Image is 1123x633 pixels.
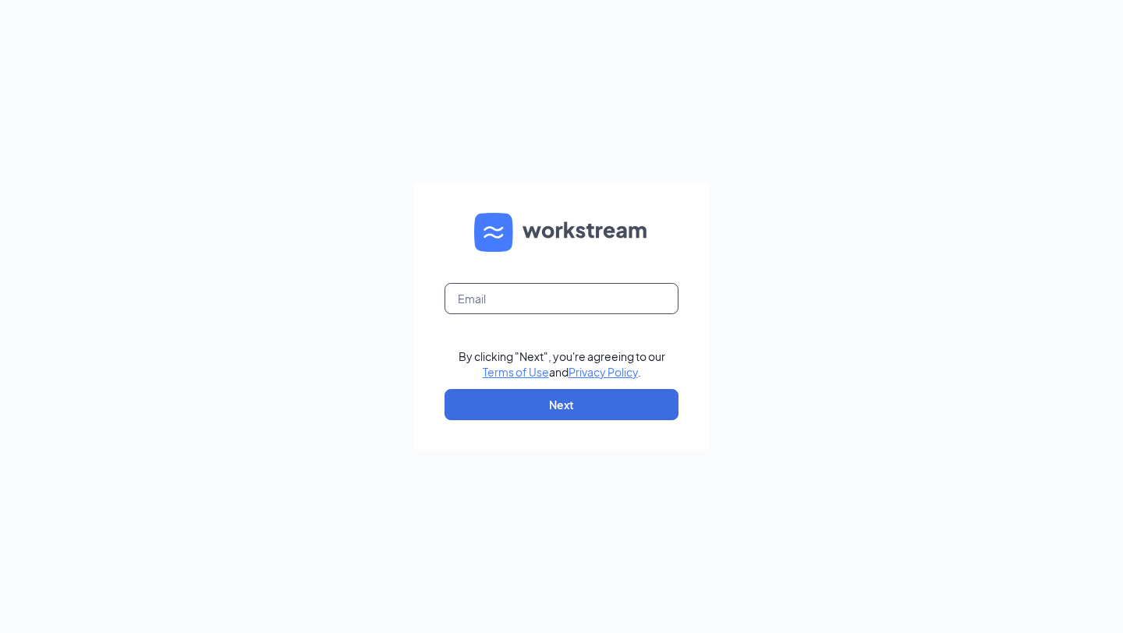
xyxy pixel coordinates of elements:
div: By clicking "Next", you're agreeing to our and . [459,348,665,380]
input: Email [445,283,678,314]
a: Terms of Use [483,365,549,379]
button: Next [445,389,678,420]
a: Privacy Policy [569,365,638,379]
img: WS logo and Workstream text [474,213,649,252]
